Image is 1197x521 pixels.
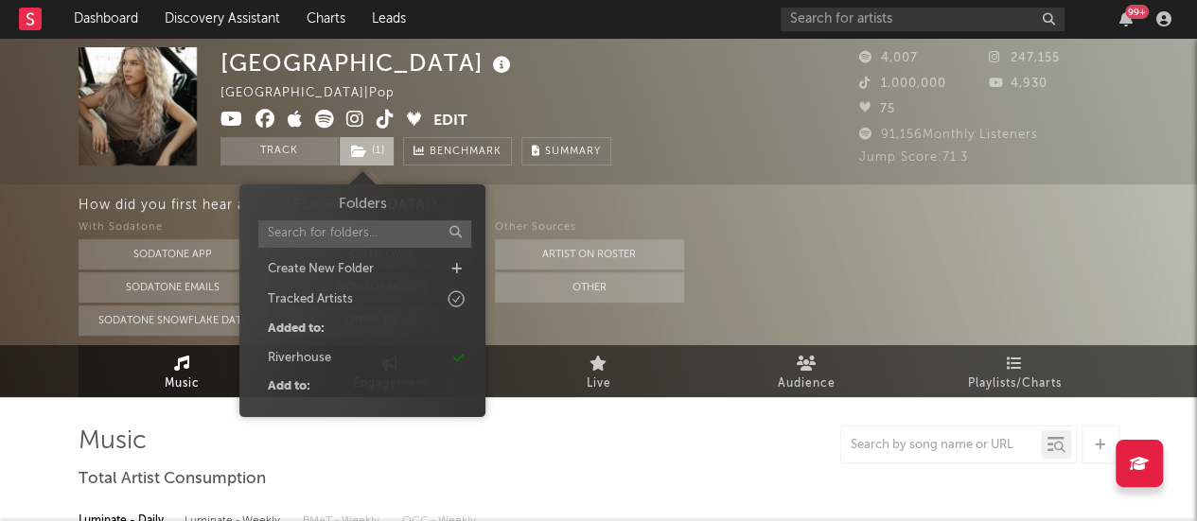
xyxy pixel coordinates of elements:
span: Benchmark [430,141,502,164]
input: Search for folders... [258,220,471,248]
button: Edit [433,110,467,133]
span: Music [165,373,200,395]
div: A&R Watch [268,407,331,425]
div: Added to: [268,320,325,339]
h3: Folders [338,194,386,216]
div: With Sodatone [79,217,268,239]
div: Tracked Artists [268,290,353,309]
span: Playlists/Charts [968,373,1062,395]
span: 75 [859,103,895,115]
div: [GEOGRAPHIC_DATA] | Pop [220,82,416,105]
button: Artist on Roster [495,239,684,269]
span: Summary [545,147,601,157]
span: Audience [778,373,836,395]
span: ( 1 ) [339,137,395,165]
span: 4,930 [989,78,1047,90]
span: Jump Score: 71.3 [859,151,968,164]
a: Benchmark [403,137,512,165]
span: 1,000,000 [859,78,946,90]
a: Live [495,345,703,397]
a: Music [79,345,287,397]
a: Playlists/Charts [911,345,1119,397]
div: 99 + [1125,5,1149,19]
button: Other [495,272,684,303]
div: Riverhouse [268,349,331,368]
div: [GEOGRAPHIC_DATA] [220,47,516,78]
button: Sodatone Snowflake Data [79,305,268,336]
button: 99+ [1119,11,1133,26]
button: Summary [521,137,611,165]
span: 247,155 [989,52,1060,64]
input: Search for artists [781,8,1065,31]
a: Audience [703,345,911,397]
button: Sodatone App [79,239,268,269]
input: Search by song name or URL [841,438,1041,453]
div: Create New Folder [268,260,374,279]
button: Track [220,137,339,165]
button: (1) [340,137,394,165]
div: Add to: [268,377,310,396]
span: Live [587,373,611,395]
button: Sodatone Emails [79,272,268,303]
span: 91,156 Monthly Listeners [859,129,1038,141]
div: Other Sources [495,217,684,239]
span: 4,007 [859,52,918,64]
span: Total Artist Consumption [79,468,266,491]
